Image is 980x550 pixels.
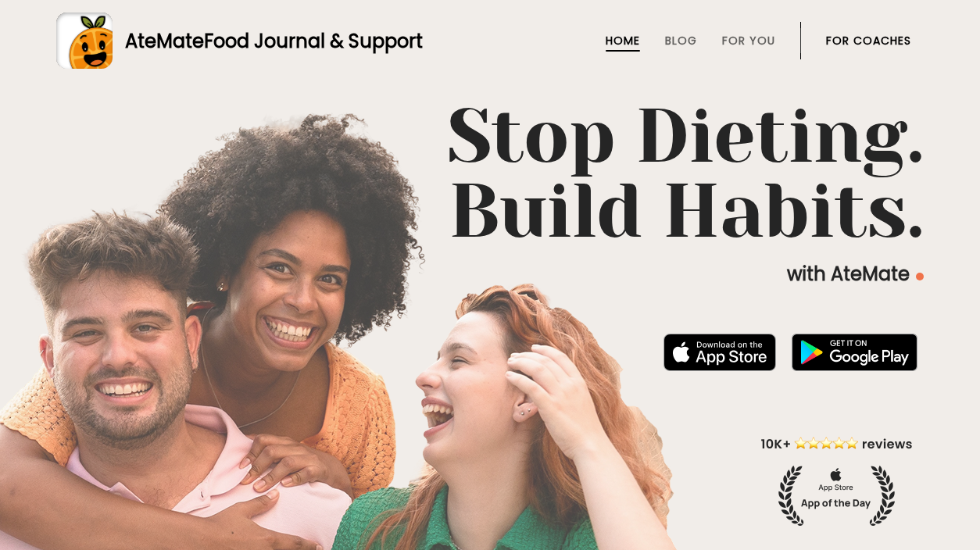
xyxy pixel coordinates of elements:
span: Food Journal & Support [204,28,423,54]
img: badge-download-apple.svg [663,334,776,371]
img: badge-download-google.png [792,334,917,371]
a: Home [606,34,640,47]
p: with AteMate [56,262,924,287]
a: Blog [665,34,697,47]
div: AteMate [113,27,423,55]
img: home-hero-appoftheday.png [749,434,924,526]
a: AteMateFood Journal & Support [56,12,924,69]
a: For Coaches [826,34,911,47]
a: For You [722,34,775,47]
h1: Stop Dieting. Build Habits. [56,99,924,249]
